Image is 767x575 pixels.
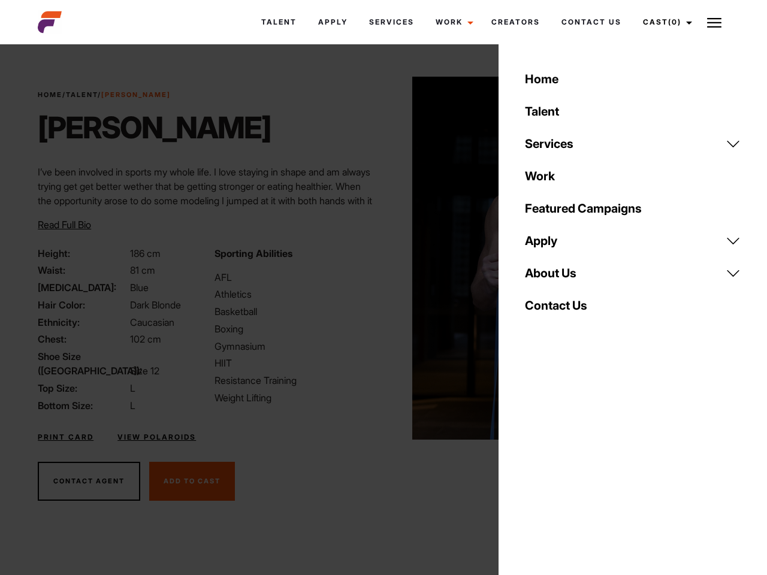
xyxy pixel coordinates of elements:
[38,10,62,34] img: cropped-aefm-brand-fav-22-square.png
[215,391,376,405] li: Weight Lifting
[215,270,376,285] li: AFL
[38,280,128,295] span: [MEDICAL_DATA]:
[38,110,271,146] h1: [PERSON_NAME]
[38,90,171,100] span: / /
[38,381,128,395] span: Top Size:
[518,289,748,322] a: Contact Us
[117,432,196,443] a: View Polaroids
[101,90,171,99] strong: [PERSON_NAME]
[130,382,135,394] span: L
[518,128,748,160] a: Services
[130,282,149,293] span: Blue
[551,6,632,38] a: Contact Us
[130,400,135,411] span: L
[130,264,155,276] span: 81 cm
[130,333,161,345] span: 102 cm
[518,257,748,289] a: About Us
[38,246,128,261] span: Height:
[250,6,307,38] a: Talent
[130,365,159,377] span: Size 12
[215,247,292,259] strong: Sporting Abilities
[38,432,93,443] a: Print Card
[518,95,748,128] a: Talent
[38,398,128,413] span: Bottom Size:
[215,322,376,336] li: Boxing
[668,17,681,26] span: (0)
[38,90,62,99] a: Home
[358,6,425,38] a: Services
[38,217,91,232] button: Read Full Bio
[215,356,376,370] li: HIIT
[518,225,748,257] a: Apply
[425,6,481,38] a: Work
[307,6,358,38] a: Apply
[215,373,376,388] li: Resistance Training
[215,304,376,319] li: Basketball
[481,6,551,38] a: Creators
[66,90,98,99] a: Talent
[149,462,235,501] button: Add To Cast
[38,263,128,277] span: Waist:
[164,477,221,485] span: Add To Cast
[215,339,376,353] li: Gymnasium
[518,192,748,225] a: Featured Campaigns
[518,160,748,192] a: Work
[518,63,748,95] a: Home
[130,316,174,328] span: Caucasian
[38,219,91,231] span: Read Full Bio
[38,462,140,501] button: Contact Agent
[130,299,181,311] span: Dark Blonde
[38,349,128,378] span: Shoe Size ([GEOGRAPHIC_DATA]):
[38,298,128,312] span: Hair Color:
[632,6,699,38] a: Cast(0)
[215,287,376,301] li: Athletics
[707,16,721,30] img: Burger icon
[130,247,161,259] span: 186 cm
[38,315,128,329] span: Ethnicity:
[38,332,128,346] span: Chest:
[38,165,376,265] p: I’ve been involved in sports my whole life. I love staying in shape and am always trying get get ...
